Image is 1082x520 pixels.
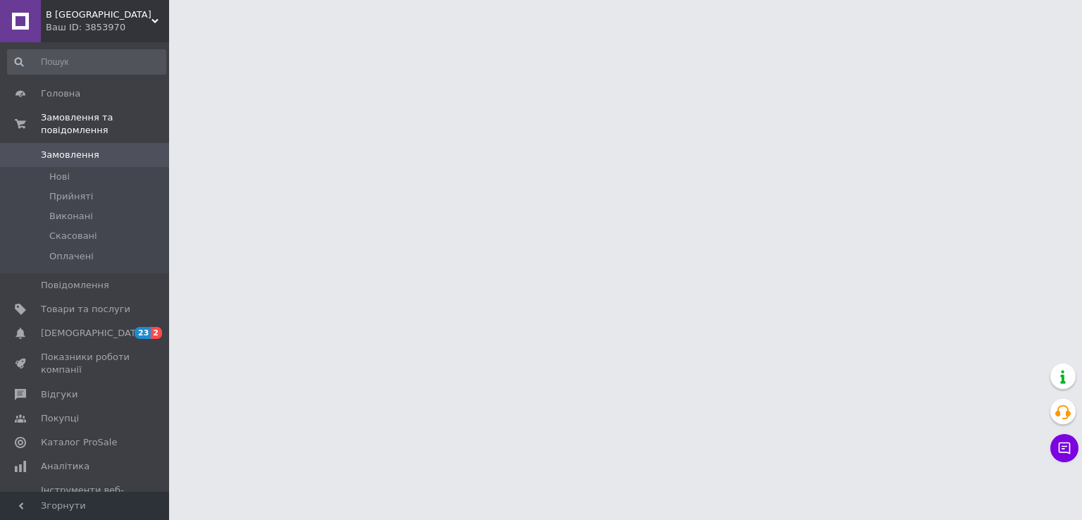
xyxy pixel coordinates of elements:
[41,303,130,316] span: Товари та послуги
[49,171,70,183] span: Нові
[1050,434,1078,462] button: Чат з покупцем
[41,351,130,376] span: Показники роботи компанії
[46,8,151,21] span: В Тапке
[46,21,169,34] div: Ваш ID: 3853970
[7,49,166,75] input: Пошук
[41,460,89,473] span: Аналітика
[41,149,99,161] span: Замовлення
[41,327,145,340] span: [DEMOGRAPHIC_DATA]
[151,327,162,339] span: 2
[41,436,117,449] span: Каталог ProSale
[41,484,130,509] span: Інструменти веб-майстра та SEO
[49,190,93,203] span: Прийняті
[49,210,93,223] span: Виконані
[49,250,94,263] span: Оплачені
[41,412,79,425] span: Покупці
[41,87,80,100] span: Головна
[41,111,169,137] span: Замовлення та повідомлення
[49,230,97,242] span: Скасовані
[135,327,151,339] span: 23
[41,279,109,292] span: Повідомлення
[41,388,77,401] span: Відгуки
